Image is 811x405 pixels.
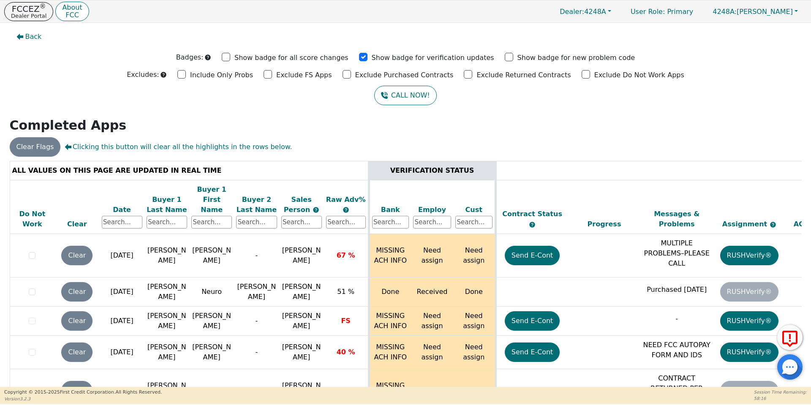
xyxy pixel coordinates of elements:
[551,5,620,18] button: Dealer:4248A
[517,53,635,63] p: Show badge for new problem code
[191,216,232,228] input: Search...
[4,2,53,21] button: FCCEZ®Dealer Portal
[147,216,187,228] input: Search...
[720,311,778,331] button: RUSHVerify®
[713,8,737,16] span: 4248A:
[4,396,162,402] p: Version 3.2.3
[372,53,494,63] p: Show badge for verification updates
[369,234,411,277] td: MISSING ACH INFO
[372,216,409,228] input: Search...
[754,389,807,395] p: Session Time Remaining:
[144,336,189,369] td: [PERSON_NAME]
[453,307,495,336] td: Need assign
[55,2,89,22] button: AboutFCC
[413,216,451,228] input: Search...
[411,307,453,336] td: Need assign
[372,205,409,215] div: Bank
[642,285,711,295] p: Purchased [DATE]
[453,277,495,307] td: Done
[284,196,313,214] span: Sales Person
[62,4,82,11] p: About
[372,166,493,176] div: VERIFICATION STATUS
[476,70,571,80] p: Exclude Returned Contracts
[337,251,355,259] span: 67 %
[234,336,279,369] td: -
[234,277,279,307] td: [PERSON_NAME]
[341,386,350,394] span: FS
[62,12,82,19] p: FCC
[282,312,321,330] span: [PERSON_NAME]
[642,209,711,229] div: Messages & Problems
[100,307,144,336] td: [DATE]
[100,277,144,307] td: [DATE]
[189,234,234,277] td: [PERSON_NAME]
[453,234,495,277] td: Need assign
[144,234,189,277] td: [PERSON_NAME]
[10,137,61,157] button: Clear Flags
[100,336,144,369] td: [DATE]
[722,220,770,228] span: Assignment
[281,216,322,228] input: Search...
[369,307,411,336] td: MISSING ACH INFO
[341,317,350,325] span: FS
[502,210,562,218] span: Contract Status
[560,8,584,16] span: Dealer:
[282,283,321,301] span: [PERSON_NAME]
[631,8,665,16] span: User Role :
[236,195,277,215] div: Buyer 2 Last Name
[326,196,366,204] span: Raw Adv%
[505,246,560,265] button: Send E-Cont
[176,52,204,63] p: Badges:
[11,13,46,19] p: Dealer Portal
[102,205,142,215] div: Date
[11,5,46,13] p: FCCEZ
[355,70,454,80] p: Exclude Purchased Contracts
[144,277,189,307] td: [PERSON_NAME]
[622,3,702,20] a: User Role: Primary
[505,311,560,331] button: Send E-Cont
[282,381,321,400] span: [PERSON_NAME]
[234,307,279,336] td: -
[337,348,355,356] span: 40 %
[642,373,711,404] p: CONTRACT RETURNED PER YOUR REQUEST
[411,234,453,277] td: Need assign
[189,336,234,369] td: [PERSON_NAME]
[282,246,321,264] span: [PERSON_NAME]
[115,389,162,395] span: All Rights Reserved.
[560,8,606,16] span: 4248A
[704,5,807,18] button: 4248A:[PERSON_NAME]
[642,314,711,324] p: -
[369,336,411,369] td: MISSING ACH INFO
[777,325,803,350] button: Report Error to FCC
[374,86,436,105] button: CALL NOW!
[61,381,93,400] button: Clear
[505,342,560,362] button: Send E-Cont
[65,142,292,152] span: Clicking this button will clear all the highlights in the rows below.
[234,234,279,277] td: -
[61,282,93,302] button: Clear
[25,32,42,42] span: Back
[189,277,234,307] td: Neuro
[144,307,189,336] td: [PERSON_NAME]
[100,234,144,277] td: [DATE]
[411,336,453,369] td: Need assign
[4,389,162,396] p: Copyright © 2015- 2025 First Credit Corporation.
[61,311,93,331] button: Clear
[12,166,366,176] div: ALL VALUES ON THIS PAGE ARE UPDATED IN REAL TIME
[642,340,711,360] p: NEED FCC AUTOPAY FORM AND IDS
[10,27,49,46] button: Back
[713,8,793,16] span: [PERSON_NAME]
[127,70,159,80] p: Excludes:
[594,70,684,80] p: Exclude Do Not Work Apps
[191,185,232,215] div: Buyer 1 First Name
[189,307,234,336] td: [PERSON_NAME]
[102,216,142,228] input: Search...
[642,238,711,269] p: MULTIPLE PROBLEMS–PLEASE CALL
[455,205,493,215] div: Cust
[326,216,366,228] input: Search...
